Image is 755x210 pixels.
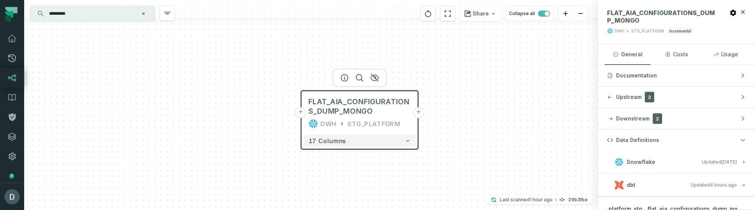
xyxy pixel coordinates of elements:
span: incremental [667,27,693,35]
button: Documentation [598,65,755,86]
span: Data Definitions [616,136,659,144]
button: Upstream2 [598,86,755,108]
span: 2 [653,113,662,124]
button: zoom out [573,6,588,21]
span: dbt [627,181,635,189]
relative-time: Sep 8, 2025, 8:43 PM GMT+3 [530,197,553,202]
button: zoom in [558,6,573,21]
span: 17 columns [308,137,346,144]
span: Upstream [616,93,642,101]
button: General [605,44,650,65]
button: Data Definitions [598,130,755,151]
span: FLAT_AIA_CONFIGURATIONS_DUMP_MONGO [308,97,411,116]
button: + [413,107,424,118]
button: Usage [703,44,748,65]
button: SnowflakeUpdated[DATE] 1:02:57 AM [607,157,746,167]
div: Tooltip anchor [8,173,15,179]
button: Collapse all [505,6,553,21]
h4: 29b3fbe [568,198,588,202]
span: Documentation [616,72,657,79]
span: Snowflake [627,158,655,166]
span: Downstream [616,115,650,122]
span: Updated [702,159,737,165]
button: dbtUpdated[DATE] 5:39:37 PM [607,180,746,190]
p: Last scanned [500,196,553,204]
relative-time: Sep 8, 2025, 5:39 PM GMT+3 [710,182,737,188]
relative-time: Sep 8, 2025, 1:02 AM GMT+3 [721,159,737,165]
button: Clear search query [140,10,147,17]
span: 2 [645,92,654,102]
span: FLAT_AIA_CONFIGURATIONS_DUMP_MONGO [607,9,719,24]
button: Last scanned[DATE] 8:43:34 PM29b3fbe [486,195,592,204]
div: DWH [320,119,336,128]
button: Costs [653,44,699,65]
div: DWH [615,28,624,34]
button: + [295,107,306,118]
img: avatar of Daniel Lahyani [5,189,20,204]
span: Updated [690,182,737,188]
button: Downstream2 [598,108,755,129]
div: STG_PLATFORM [631,28,664,34]
button: Share [460,6,501,21]
div: STG_PLATFORM [347,119,400,128]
